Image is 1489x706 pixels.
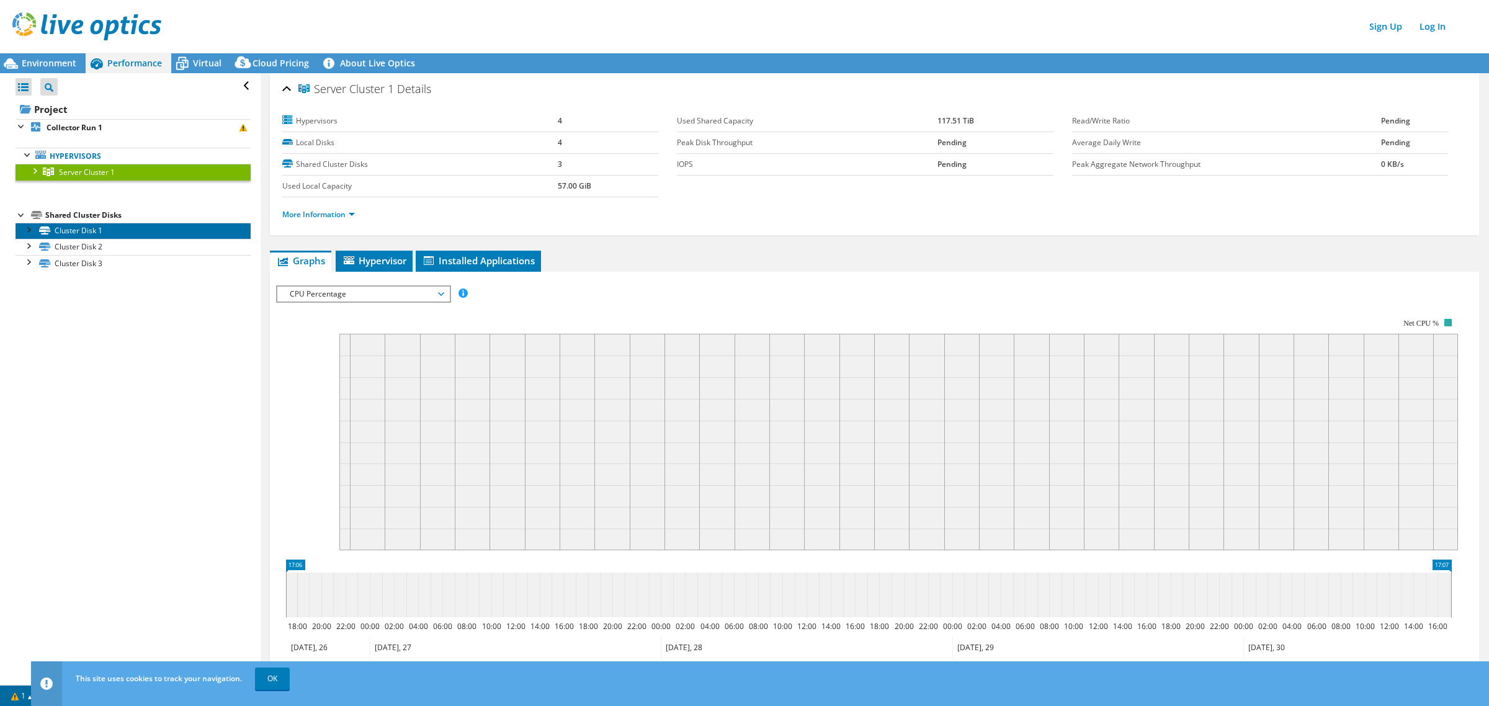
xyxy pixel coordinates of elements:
text: 12:00 [1089,621,1108,632]
a: Sign Up [1363,17,1408,35]
label: Hypervisors [282,115,558,127]
b: 57.00 GiB [558,181,591,191]
div: Shared Cluster Disks [45,208,251,223]
a: Cluster Disk 1 [16,223,251,239]
text: 04:00 [1282,621,1302,632]
a: About Live Optics [318,53,424,73]
span: This site uses cookies to track your navigation. [76,673,242,684]
b: Pending [1381,137,1410,148]
text: 16:00 [1428,621,1447,632]
label: IOPS [677,158,937,171]
text: 22:00 [1210,621,1229,632]
label: Used Shared Capacity [677,115,937,127]
text: 22:00 [627,621,646,632]
text: 08:00 [1331,621,1351,632]
text: 14:00 [1404,621,1423,632]
text: 12:00 [506,621,525,632]
span: Hypervisor [342,254,406,267]
text: 00:00 [1234,621,1253,632]
text: 18:00 [288,621,307,632]
span: Cloud Pricing [253,57,309,69]
text: 22:00 [919,621,938,632]
label: Shared Cluster Disks [282,158,558,171]
text: 06:00 [725,621,744,632]
b: 4 [558,137,562,148]
b: 4 [558,115,562,126]
a: Cluster Disk 3 [16,255,251,271]
span: Installed Applications [422,254,535,267]
text: 00:00 [360,621,380,632]
b: Collector Run 1 [47,122,102,133]
label: Peak Disk Throughput [677,136,937,149]
label: Local Disks [282,136,558,149]
span: CPU Percentage [284,287,443,302]
a: More Information [282,209,355,220]
text: 02:00 [1258,621,1277,632]
text: 02:00 [676,621,695,632]
text: 16:00 [1137,621,1156,632]
text: 02:00 [967,621,986,632]
text: 18:00 [870,621,889,632]
text: 06:00 [433,621,452,632]
a: Collector Run 1 [16,119,251,135]
text: 12:00 [1380,621,1399,632]
label: Used Local Capacity [282,180,558,192]
span: Details [397,81,431,96]
text: 10:00 [1064,621,1083,632]
text: 08:00 [1040,621,1059,632]
b: 3 [558,159,562,169]
text: Net CPU % [1403,319,1439,328]
text: 18:00 [1161,621,1181,632]
b: Pending [937,137,967,148]
text: 18:00 [579,621,598,632]
a: 1 [2,688,41,704]
text: 20:00 [312,621,331,632]
label: Read/Write Ratio [1072,115,1381,127]
text: 02:00 [385,621,404,632]
text: 00:00 [943,621,962,632]
text: 10:00 [1356,621,1375,632]
text: 04:00 [409,621,428,632]
a: Project [16,99,251,119]
span: Server Cluster 1 [298,83,394,96]
text: 10:00 [482,621,501,632]
a: Cluster Disk 2 [16,239,251,255]
text: 08:00 [457,621,476,632]
a: Hypervisors [16,148,251,164]
a: Log In [1413,17,1452,35]
text: 20:00 [603,621,622,632]
text: 14:00 [1113,621,1132,632]
img: live_optics_svg.svg [12,12,161,40]
text: 00:00 [651,621,671,632]
span: Graphs [276,254,325,267]
span: Server Cluster 1 [59,167,115,177]
a: Server Cluster 1 [16,164,251,180]
text: 06:00 [1016,621,1035,632]
span: Virtual [193,57,221,69]
text: 04:00 [991,621,1011,632]
label: Peak Aggregate Network Throughput [1072,158,1381,171]
text: 16:00 [846,621,865,632]
span: Performance [107,57,162,69]
span: Environment [22,57,76,69]
text: 20:00 [1186,621,1205,632]
text: 06:00 [1307,621,1326,632]
text: 14:00 [821,621,841,632]
label: Average Daily Write [1072,136,1381,149]
text: 04:00 [700,621,720,632]
text: 20:00 [895,621,914,632]
text: 22:00 [336,621,355,632]
a: OK [255,668,290,690]
b: 117.51 TiB [937,115,974,126]
b: 0 KB/s [1381,159,1404,169]
text: 16:00 [555,621,574,632]
text: 10:00 [773,621,792,632]
text: 08:00 [749,621,768,632]
b: Pending [937,159,967,169]
text: 12:00 [797,621,816,632]
text: 14:00 [530,621,550,632]
b: Pending [1381,115,1410,126]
